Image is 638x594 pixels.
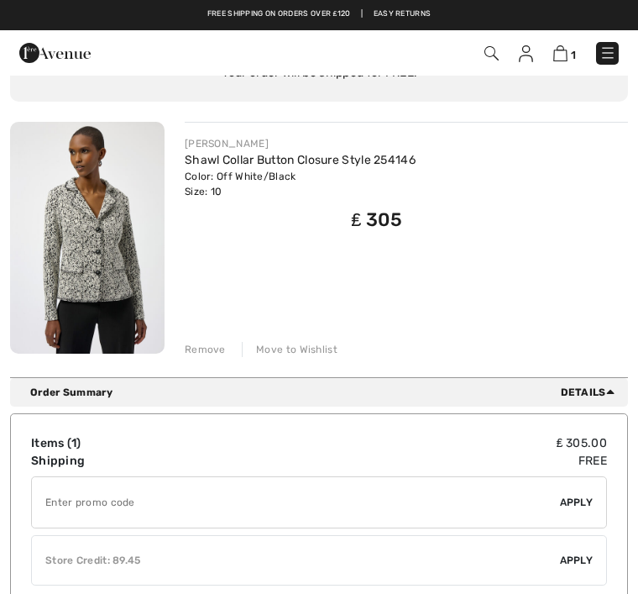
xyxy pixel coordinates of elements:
[560,495,594,510] span: Apply
[185,342,226,357] div: Remove
[271,434,607,452] td: ₤ 305.00
[185,169,416,199] div: Color: Off White/Black Size: 10
[31,434,271,452] td: Items ( )
[71,436,76,450] span: 1
[207,8,351,20] a: Free shipping on orders over ₤120
[519,45,533,62] img: My Info
[351,208,402,231] span: ₤ 305
[185,153,416,167] a: Shawl Collar Button Closure Style 254146
[10,122,165,354] img: Shawl Collar Button Closure Style 254146
[374,8,431,20] a: Easy Returns
[242,342,337,357] div: Move to Wishlist
[32,553,560,568] div: Store Credit: 89.45
[553,45,576,62] a: 1
[271,452,607,470] td: Free
[32,477,560,528] input: Promo code
[185,136,416,151] div: [PERSON_NAME]
[561,385,621,400] span: Details
[361,8,363,20] span: |
[571,49,576,61] span: 1
[19,36,91,70] img: 1ère Avenue
[31,452,271,470] td: Shipping
[560,553,594,568] span: Apply
[484,46,499,60] img: Search
[599,45,616,61] img: Menu
[19,45,91,60] a: 1ère Avenue
[553,45,567,61] img: Shopping Bag
[30,385,621,400] div: Order Summary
